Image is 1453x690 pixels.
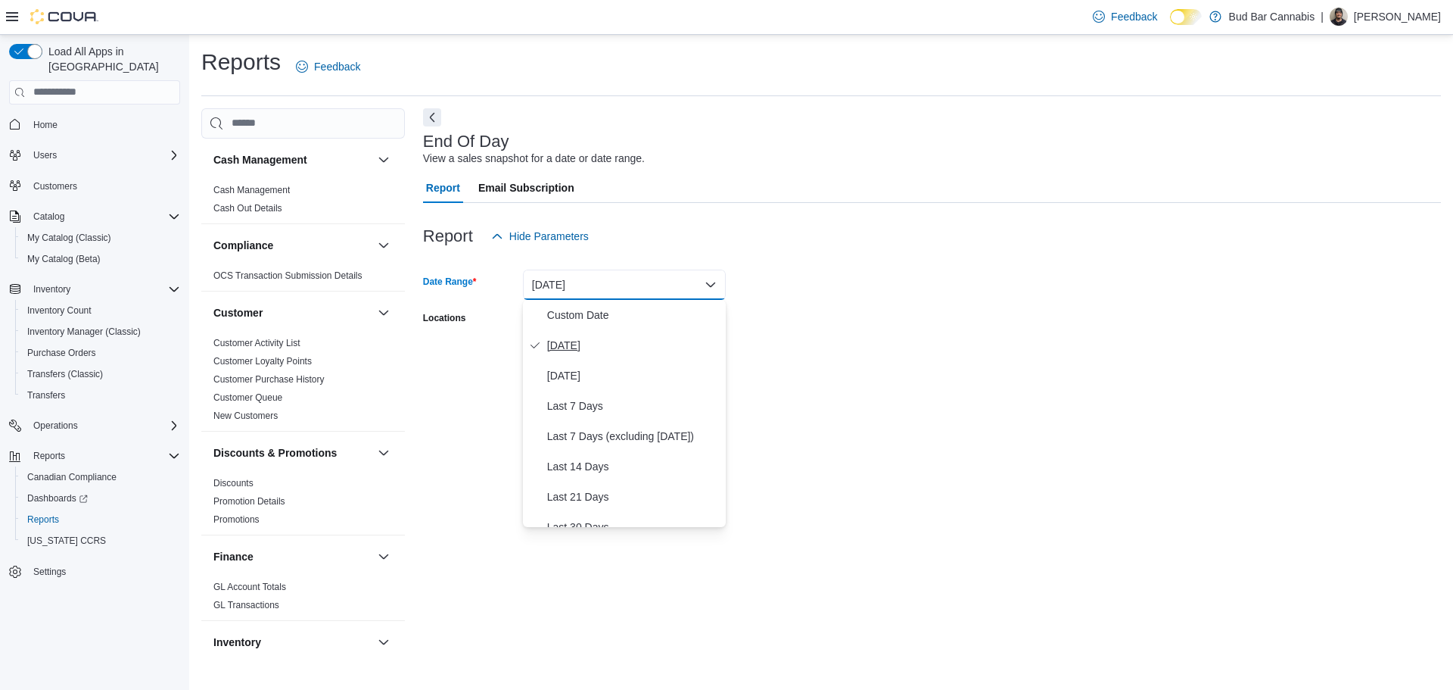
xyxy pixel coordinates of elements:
[15,509,186,530] button: Reports
[375,236,393,254] button: Compliance
[21,532,112,550] a: [US_STATE] CCRS
[375,151,393,169] button: Cash Management
[213,270,362,281] a: OCS Transaction Submission Details
[1170,9,1202,25] input: Dark Mode
[547,457,720,476] span: Last 14 Days
[21,301,98,320] a: Inventory Count
[213,373,325,386] span: Customer Purchase History
[201,181,405,223] div: Cash Management
[201,334,405,431] div: Customer
[27,232,111,244] span: My Catalog (Classic)
[33,119,58,131] span: Home
[15,488,186,509] a: Dashboards
[213,338,300,348] a: Customer Activity List
[21,250,180,268] span: My Catalog (Beta)
[15,248,186,270] button: My Catalog (Beta)
[27,326,141,338] span: Inventory Manager (Classic)
[201,578,405,620] div: Finance
[21,365,180,383] span: Transfers (Classic)
[33,283,70,295] span: Inventory
[21,229,117,247] a: My Catalog (Classic)
[42,44,180,74] span: Load All Apps in [GEOGRAPHIC_DATA]
[213,495,285,507] span: Promotion Details
[21,323,180,341] span: Inventory Manager (Classic)
[423,151,645,167] div: View a sales snapshot for a date or date range.
[213,600,279,610] a: GL Transactions
[213,514,260,525] a: Promotions
[423,312,466,324] label: Locations
[1321,8,1324,26] p: |
[15,321,186,342] button: Inventory Manager (Classic)
[21,386,180,404] span: Transfers
[547,336,720,354] span: [DATE]
[213,184,290,196] span: Cash Management
[27,116,64,134] a: Home
[213,410,278,422] span: New Customers
[21,532,180,550] span: Washington CCRS
[27,347,96,359] span: Purchase Orders
[290,52,366,82] a: Feedback
[27,471,117,483] span: Canadian Compliance
[547,488,720,506] span: Last 21 Days
[213,582,286,592] a: GL Account Totals
[15,364,186,385] button: Transfers (Classic)
[33,211,64,223] span: Catalog
[213,305,263,320] h3: Customer
[423,133,509,151] h3: End Of Day
[27,562,180,581] span: Settings
[27,115,180,134] span: Home
[21,301,180,320] span: Inventory Count
[423,276,477,288] label: Date Range
[213,152,372,167] button: Cash Management
[9,108,180,623] nav: Complex example
[27,208,180,226] span: Catalog
[27,253,101,265] span: My Catalog (Beta)
[21,365,109,383] a: Transfers (Classic)
[213,202,282,214] span: Cash Out Details
[213,549,254,564] h3: Finance
[33,149,57,161] span: Users
[27,176,180,195] span: Customers
[21,344,102,362] a: Purchase Orders
[33,420,78,432] span: Operations
[15,227,186,248] button: My Catalog (Classic)
[27,447,180,465] span: Reports
[213,599,279,611] span: GL Transactions
[213,185,290,195] a: Cash Management
[375,444,393,462] button: Discounts & Promotions
[213,270,362,282] span: OCS Transaction Submission Details
[27,146,180,164] span: Users
[21,323,147,341] a: Inventory Manager (Classic)
[27,389,65,401] span: Transfers
[1330,8,1348,26] div: Eric B
[3,206,186,227] button: Catalog
[15,300,186,321] button: Inventory Count
[213,635,372,650] button: Inventory
[27,208,70,226] button: Catalog
[213,411,278,421] a: New Customers
[3,114,186,136] button: Home
[213,152,307,167] h3: Cash Management
[15,530,186,551] button: [US_STATE] CCRS
[213,337,300,349] span: Customer Activity List
[213,635,261,650] h3: Inventory
[423,227,473,245] h3: Report
[375,633,393,651] button: Inventory
[314,59,360,74] span: Feedback
[21,510,180,529] span: Reports
[27,280,76,298] button: Inventory
[213,496,285,507] a: Promotion Details
[3,415,186,436] button: Operations
[21,344,180,362] span: Purchase Orders
[523,270,726,300] button: [DATE]
[213,514,260,526] span: Promotions
[27,417,180,435] span: Operations
[1229,8,1315,26] p: Bud Bar Cannabis
[27,304,92,317] span: Inventory Count
[21,386,71,404] a: Transfers
[27,535,106,547] span: [US_STATE] CCRS
[1354,8,1441,26] p: [PERSON_NAME]
[15,467,186,488] button: Canadian Compliance
[213,203,282,214] a: Cash Out Details
[426,173,460,203] span: Report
